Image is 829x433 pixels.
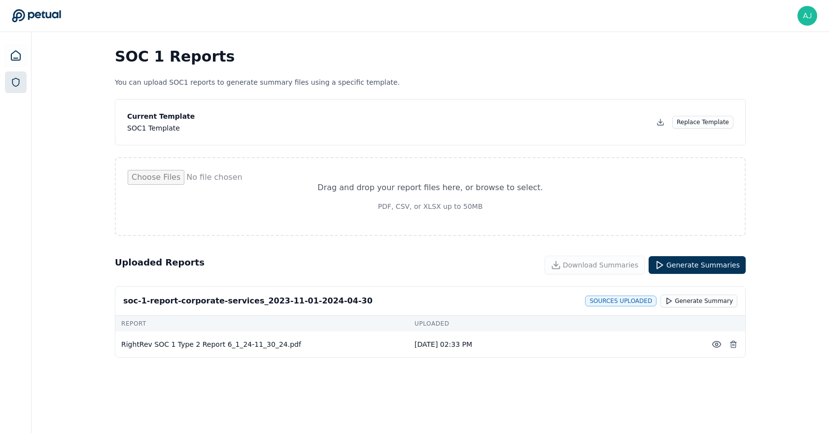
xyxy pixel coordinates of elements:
[653,114,668,130] button: Download Template
[725,335,741,353] button: Delete Report
[123,295,373,307] div: soc-1-report-corporate-services_2023-11-01-2024-04-30
[127,123,195,133] div: SOC1 Template
[585,296,656,306] div: sources uploaded
[115,256,205,274] h2: Uploaded Reports
[545,256,645,274] button: Download Summaries
[12,9,61,23] a: Go to Dashboard
[115,77,746,87] p: You can upload SOC1 reports to generate summary files using a specific template.
[127,111,195,121] p: Current Template
[708,335,725,353] button: Preview File (hover for quick preview, click for full view)
[660,295,737,307] button: Generate Summary
[649,256,746,274] button: Generate Summaries
[409,332,702,357] td: [DATE] 02:33 PM
[5,71,27,93] a: SOC
[115,316,409,332] td: Report
[115,332,409,357] td: RightRev SOC 1 Type 2 Report 6_1_24-11_30_24.pdf
[115,48,746,66] h1: SOC 1 Reports
[4,44,28,67] a: Dashboard
[797,6,817,26] img: ajay.rengarajan@snowflake.com
[409,316,702,332] td: Uploaded
[672,116,733,129] button: Replace Template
